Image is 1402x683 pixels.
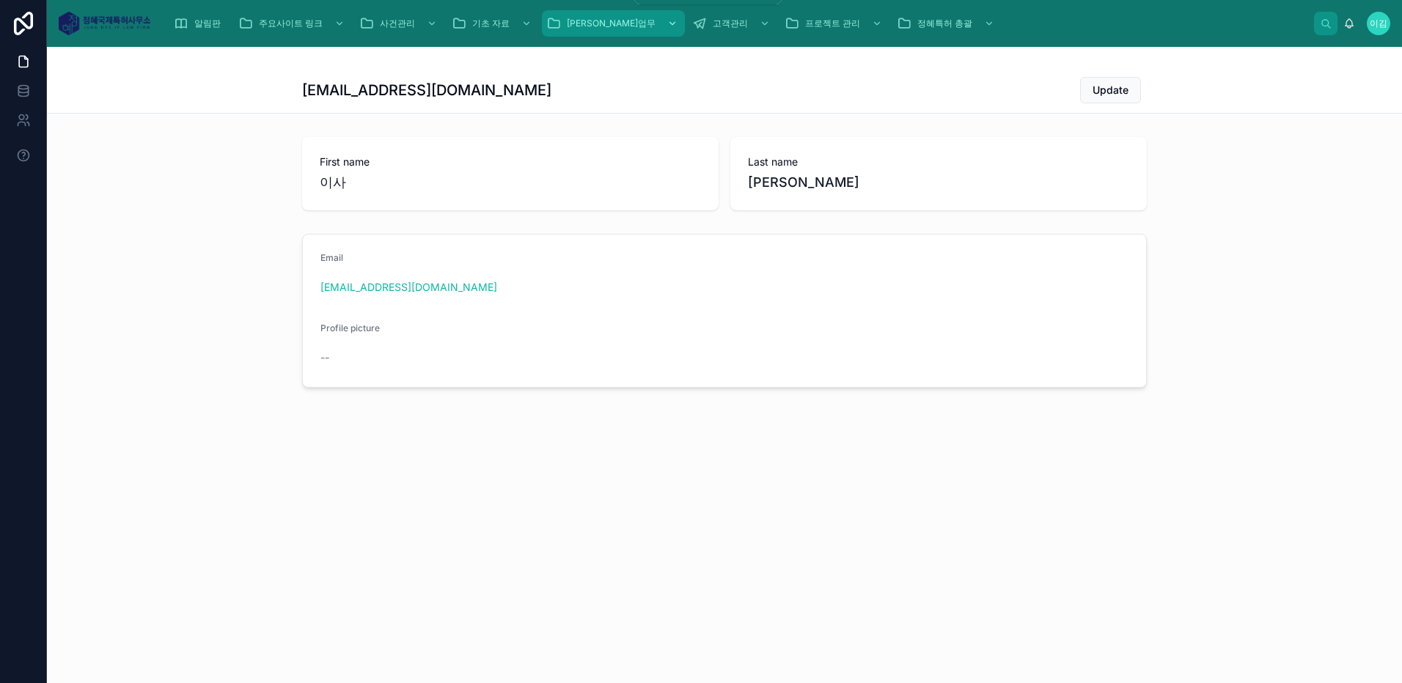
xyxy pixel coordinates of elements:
[355,10,444,37] a: 사건관리
[380,18,415,29] span: 사건관리
[688,10,777,37] a: 고객관리
[320,280,497,295] a: [EMAIL_ADDRESS][DOMAIN_NAME]
[447,10,539,37] a: 기초 자료
[194,18,221,29] span: 알림판
[162,7,1314,40] div: scrollable content
[805,18,860,29] span: 프로젝트 관리
[748,172,1129,193] span: [PERSON_NAME]
[259,18,323,29] span: 주요사이트 링크
[472,18,510,29] span: 기초 자료
[320,322,380,333] span: Profile picture
[780,10,889,37] a: 프로젝트 관리
[1093,83,1128,97] span: Update
[542,10,685,37] a: [PERSON_NAME]업무
[320,172,701,193] span: 이사
[892,10,1002,37] a: 정혜특허 총괄
[320,155,701,169] span: First name
[567,18,656,29] span: [PERSON_NAME]업무
[748,155,1129,169] span: Last name
[234,10,352,37] a: 주요사이트 링크
[1080,77,1141,103] button: Update
[917,18,972,29] span: 정혜특허 총괄
[1370,18,1387,29] span: 이김
[320,252,343,263] span: Email
[59,12,150,35] img: App logo
[713,18,748,29] span: 고객관리
[320,350,329,365] span: --
[169,10,231,37] a: 알림판
[302,80,551,100] h1: [EMAIL_ADDRESS][DOMAIN_NAME]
